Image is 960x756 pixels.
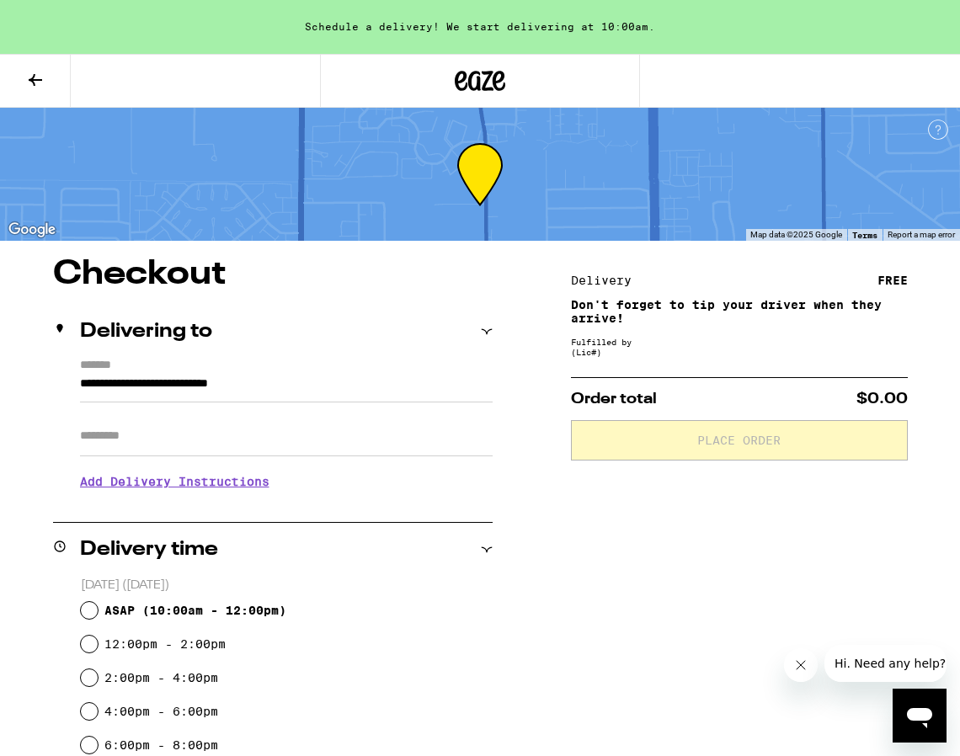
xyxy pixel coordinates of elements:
h3: Add Delivery Instructions [80,462,493,501]
div: Delivery [571,274,643,286]
div: Fulfilled by (Lic# ) [571,337,908,357]
iframe: Button to launch messaging window [893,689,947,743]
p: Don't forget to tip your driver when they arrive! [571,298,908,325]
button: Place Order [571,420,908,461]
a: Terms [852,230,877,240]
h2: Delivering to [80,322,212,342]
label: 6:00pm - 8:00pm [104,738,218,752]
p: [DATE] ([DATE]) [81,578,493,594]
label: 4:00pm - 6:00pm [104,705,218,718]
a: Open this area in Google Maps (opens a new window) [4,219,60,241]
span: $0.00 [856,391,908,407]
label: 12:00pm - 2:00pm [104,637,226,651]
div: FREE [877,274,908,286]
span: Map data ©2025 Google [750,230,842,239]
p: We'll contact you at [PHONE_NUMBER] when we arrive [80,501,493,514]
span: Order total [571,391,657,407]
label: 2:00pm - 4:00pm [104,671,218,684]
img: Google [4,219,60,241]
iframe: Close message [784,648,818,682]
span: ASAP ( 10:00am - 12:00pm ) [104,604,286,617]
a: Report a map error [888,230,955,239]
h1: Checkout [53,258,493,291]
span: Place Order [697,434,781,446]
iframe: Message from company [824,645,947,682]
h2: Delivery time [80,540,218,560]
